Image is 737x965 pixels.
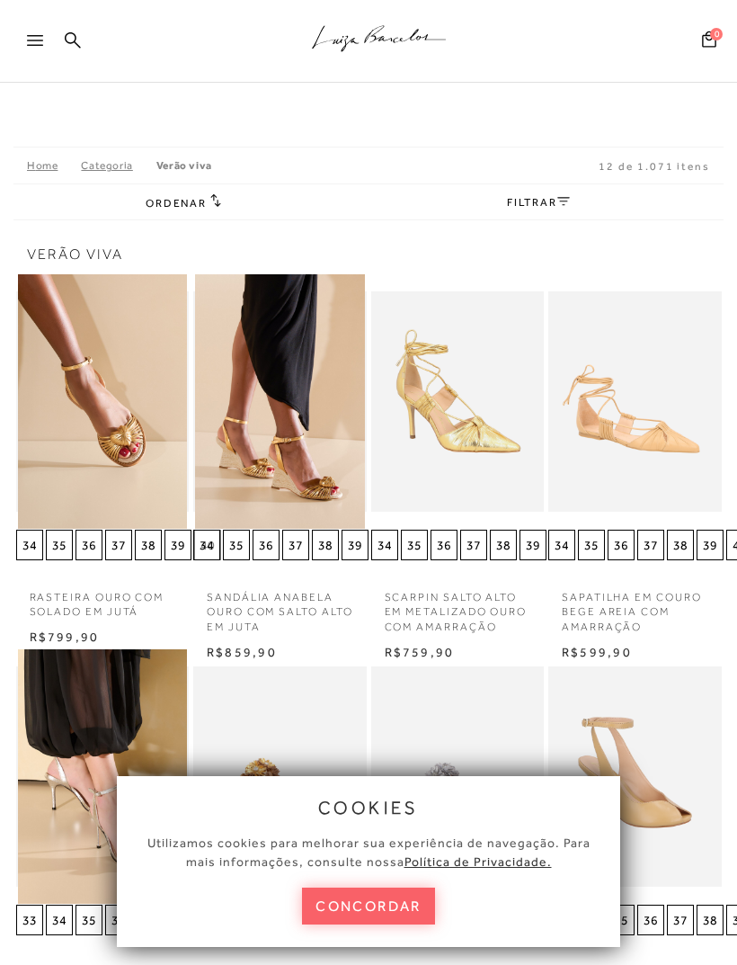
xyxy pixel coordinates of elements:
[548,579,722,635] a: SAPATILHA EM COURO BEGE AREIA COM AMARRAÇÃO
[490,530,517,560] button: 38
[550,274,720,529] a: SAPATILHA EM COURO BEGE AREIA COM AMARRAÇÃO SAPATILHA EM COURO BEGE AREIA COM AMARRAÇÃO
[105,530,132,560] button: 37
[27,247,710,262] span: Verão Viva
[548,530,575,560] button: 34
[18,649,188,904] img: SANDÁLIA DE SALTO ALTO EM COURO COBRA PRATA COM FLORES APLICADAS
[667,530,694,560] button: 38
[385,645,455,659] span: R$759,90
[507,196,570,209] a: FILTRAR
[195,649,365,904] a: RASTEIRA EM COURO DOURADO COM FLORES APLICADAS RASTEIRA EM COURO DOURADO COM FLORES APLICADAS
[27,159,81,172] a: Home
[401,530,428,560] button: 35
[404,854,552,869] a: Política de Privacidade.
[373,274,543,529] a: SCARPIN SALTO ALTO EM METALIZADO OURO COM AMARRAÇÃO SCARPIN SALTO ALTO EM METALIZADO OURO COM AMA...
[373,274,543,529] img: SCARPIN SALTO ALTO EM METALIZADO OURO COM AMARRAÇÃO
[46,905,73,935] button: 34
[46,530,73,560] button: 35
[253,530,280,560] button: 36
[371,579,545,635] a: SCARPIN SALTO ALTO EM METALIZADO OURO COM AMARRAÇÃO
[373,649,543,904] img: RASTEIRA EM COURO PRATA COM FLORES APLICADAS
[431,530,457,560] button: 36
[608,530,635,560] button: 36
[195,274,365,529] a: SANDÁLIA ANABELA OURO COM SALTO ALTO EM JUTA SANDÁLIA ANABELA OURO COM SALTO ALTO EM JUTA
[75,530,102,560] button: 36
[562,645,632,659] span: R$599,90
[135,530,162,560] button: 38
[302,888,435,925] button: concordar
[578,530,605,560] button: 35
[318,798,419,818] span: cookies
[637,905,664,935] button: 36
[195,274,365,529] img: SANDÁLIA ANABELA OURO COM SALTO ALTO EM JUTA
[710,28,723,40] span: 0
[282,530,309,560] button: 37
[18,274,188,529] a: RASTEIRA OURO COM SOLADO EM JUTÁ RASTEIRA OURO COM SOLADO EM JUTÁ
[371,530,398,560] button: 34
[195,649,365,904] img: RASTEIRA EM COURO DOURADO COM FLORES APLICADAS
[697,30,722,54] button: 0
[312,530,339,560] button: 38
[81,159,155,172] a: Categoria
[373,649,543,904] a: RASTEIRA EM COURO PRATA COM FLORES APLICADAS RASTEIRA EM COURO PRATA COM FLORES APLICADAS
[667,905,694,935] button: 37
[550,274,720,529] img: SAPATILHA EM COURO BEGE AREIA COM AMARRAÇÃO
[550,649,720,904] img: SANDÁLIA ANABELA EM COURO BEGE AREIA COM TIRA NO TORNOZELO
[146,197,207,210] span: Ordenar
[147,835,590,869] span: Utilizamos cookies para melhorar sua experiência de navegação. Para mais informações, consulte nossa
[193,530,220,560] button: 34
[156,159,212,172] a: Verão Viva
[697,530,724,560] button: 39
[30,630,100,644] span: R$799,90
[599,160,710,173] span: 12 de 1.071 itens
[16,905,43,935] button: 33
[18,649,188,904] a: SANDÁLIA DE SALTO ALTO EM COURO COBRA PRATA COM FLORES APLICADAS SANDÁLIA DE SALTO ALTO EM COURO ...
[207,645,277,659] span: R$859,90
[342,530,368,560] button: 39
[637,530,664,560] button: 37
[16,530,43,560] button: 34
[223,530,250,560] button: 35
[460,530,487,560] button: 37
[75,905,102,935] button: 35
[16,579,190,621] a: RASTEIRA OURO COM SOLADO EM JUTÁ
[519,530,546,560] button: 39
[164,530,191,560] button: 39
[193,579,367,635] a: SANDÁLIA ANABELA OURO COM SALTO ALTO EM JUTA
[697,905,724,935] button: 38
[550,649,720,904] a: SANDÁLIA ANABELA EM COURO BEGE AREIA COM TIRA NO TORNOZELO SANDÁLIA ANABELA EM COURO BEGE AREIA C...
[18,274,188,529] img: RASTEIRA OURO COM SOLADO EM JUTÁ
